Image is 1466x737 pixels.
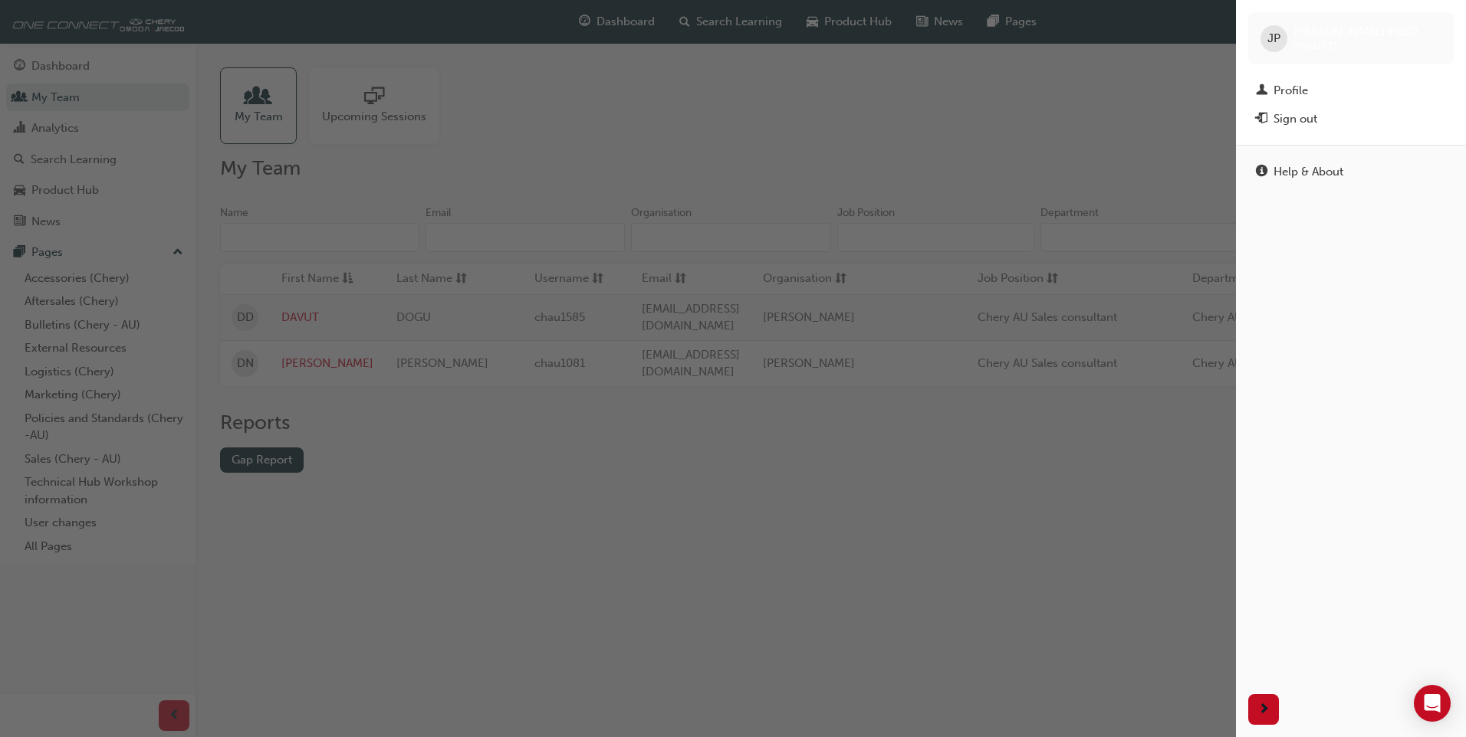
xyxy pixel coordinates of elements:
[1248,105,1454,133] button: Sign out
[1293,39,1337,52] span: chau1671
[1267,30,1280,47] span: JP
[1274,110,1317,128] div: Sign out
[1274,82,1308,100] div: Profile
[1258,700,1270,719] span: next-icon
[1256,113,1267,126] span: exit-icon
[1256,84,1267,98] span: man-icon
[1414,685,1451,722] div: Open Intercom Messenger
[1256,165,1267,179] span: info-icon
[1248,77,1454,105] a: Profile
[1274,163,1343,181] div: Help & About
[1248,158,1454,186] a: Help & About
[1293,25,1418,38] span: [PERSON_NAME] PESO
